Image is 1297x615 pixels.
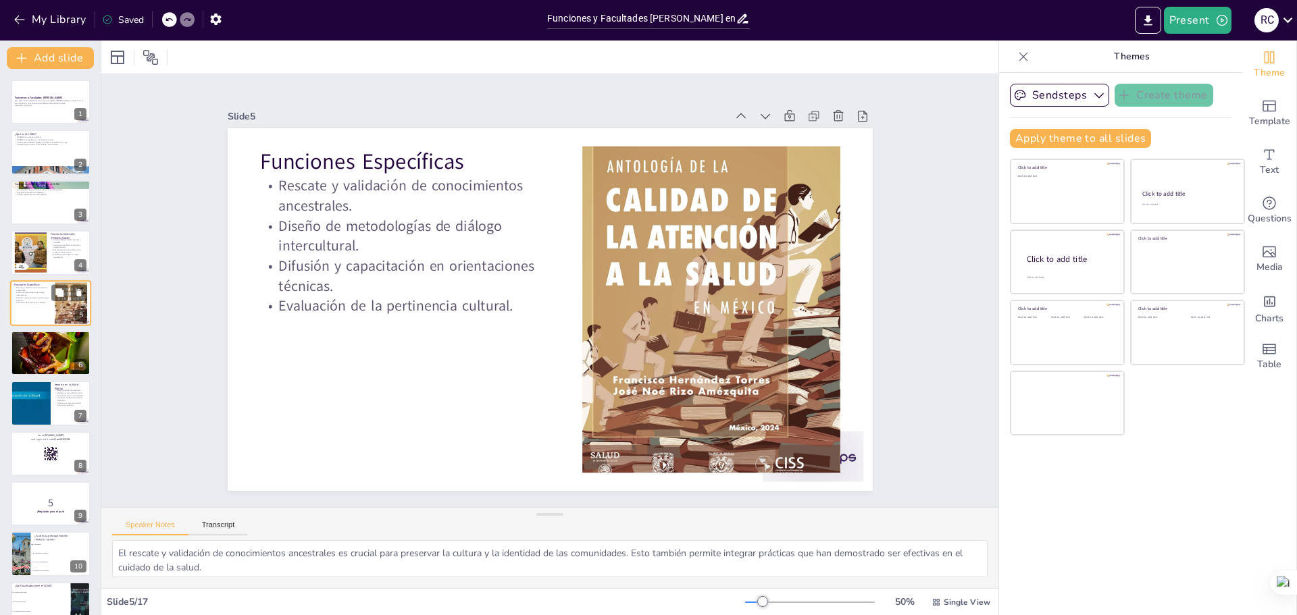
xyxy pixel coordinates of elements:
div: Slide 5 [247,77,744,142]
p: El CENSI busca mejorar la salud de las comunidades. [15,143,86,146]
p: Brindar soporte técnico especializado. [15,193,86,196]
div: r c [1254,8,1279,32]
span: Charts [1255,311,1283,326]
button: Export to PowerPoint [1135,7,1161,34]
p: Fortalece la comunicación entre personal de salud y comunidades. [55,392,86,397]
div: Add charts and graphs [1242,284,1296,332]
strong: [DOMAIN_NAME] [45,433,64,437]
div: Click to add title [1018,165,1115,170]
span: Media [1256,260,1283,275]
p: Funciones Generales [PERSON_NAME] [51,232,86,240]
div: Slide 5 / 17 [107,595,745,608]
input: Insert title [547,9,736,28]
p: Producir evidencia para decisiones en salud pública. [15,344,86,347]
p: Diseño de metodologías de diálogo intercultural. [265,186,557,257]
div: Click to add title [1138,306,1235,311]
div: 6 [11,331,91,375]
p: Prestar servicios especializados a instituciones. [15,186,86,188]
p: Generated with [URL] [15,105,86,107]
p: Desarrollar alianzas interinstitucionales. [15,339,86,342]
p: 5 [15,496,86,510]
strong: Funciones y Facultades [PERSON_NAME] [15,96,62,99]
button: Duplicate Slide [51,284,68,300]
p: and login with code [15,437,86,442]
p: Impacto en la Salud Pública [55,383,86,391]
div: Click to add title [1027,253,1113,265]
p: La base legal [PERSON_NAME] es el Decreto Legislativo N.º 1504. [15,140,86,143]
div: 7 [11,381,91,425]
div: 1 [74,108,86,120]
p: Funciones Específicas [14,282,51,286]
button: Speaker Notes [112,520,188,535]
p: ¿Cuál es la principal función [PERSON_NAME]? [34,534,86,541]
span: Text [1260,163,1279,178]
div: Click to add body [1027,275,1112,279]
div: Click to add text [1084,316,1115,319]
span: Single View [944,597,990,608]
div: 9 [74,510,86,522]
span: B) Administrar hospitales [33,552,90,554]
p: Fortalecer capacidades en salud intercultural. [51,254,86,259]
p: Rescate y validación de conocimientos ancestrales. [269,146,561,217]
p: Themes [1034,41,1229,73]
div: Get real-time input from your audience [1242,186,1296,235]
span: C) Construcción de hospitales [13,610,70,612]
div: 8 [11,431,91,476]
p: El CENSI es un órgano del INS. [15,136,86,138]
div: 5 [10,280,91,326]
p: ¿Qué es el CENSI? [15,132,86,136]
div: 1 [11,80,91,124]
p: Difusión y capacitación en orientaciones técnicas. [261,226,553,296]
div: Click to add text [1051,316,1082,319]
span: Template [1249,114,1290,129]
div: 8 [74,460,86,472]
button: My Library [10,9,92,30]
div: Add images, graphics, shapes or video [1242,235,1296,284]
p: Funciones Específicas [273,117,565,177]
div: 50 % [888,595,921,608]
div: 5 [75,309,87,321]
button: Apply theme to all slides [1010,129,1151,148]
span: Questions [1248,211,1292,226]
div: Click to add text [1138,316,1181,319]
div: 3 [11,180,91,225]
div: Click to add text [1142,203,1231,207]
p: Articular saberes ancestrales con la medicina convencional. [51,249,86,254]
p: Promueve un sistema de salud inclusivo y equitativo. [55,402,86,406]
button: Create theme [1115,84,1213,107]
div: Click to add text [1018,175,1115,178]
p: Evaluación de la pertinencia cultural. [14,301,51,304]
span: D) Formar personal médico [33,570,90,571]
div: 4 [11,230,91,275]
div: Click to add title [1138,236,1235,241]
div: 10 [11,531,91,576]
div: 4 [74,259,86,271]
div: 9 [11,481,91,526]
div: 3 [74,209,86,221]
button: Add slide [7,47,94,69]
p: Suscribir convenios de cooperación. [15,191,86,194]
p: Contribuye al Desarrollo Infantil Temprano. [55,397,86,402]
div: Change the overall theme [1242,41,1296,89]
span: B) Gestión de seguros [13,601,70,602]
div: Click to add title [1142,190,1232,198]
div: 10 [70,560,86,572]
p: El CENSI se especializa en investigación social. [15,138,86,141]
div: 7 [74,410,86,422]
strong: ¡Prepárate para el quiz! [37,510,65,513]
p: Mejora la calidad de atención. [55,390,86,392]
span: A) Investigar [33,543,90,545]
p: Rescate y validación de conocimientos ancestrales. [14,286,51,291]
p: Facultades Estratégicas [15,333,86,337]
textarea: El rescate y validación de conocimientos ancestrales es crucial para preservar la cultura y la id... [112,540,988,577]
div: Add a table [1242,332,1296,381]
div: Saved [102,14,144,26]
span: Theme [1254,65,1285,80]
button: Delete Slide [71,284,87,300]
div: Add ready made slides [1242,89,1296,138]
p: Difusión y capacitación en orientaciones técnicas. [14,296,51,301]
button: r c [1254,7,1279,34]
p: Diseño de metodologías de diálogo intercultural. [14,291,51,296]
span: A) Formación en salud [13,591,70,593]
button: Transcript [188,520,249,535]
